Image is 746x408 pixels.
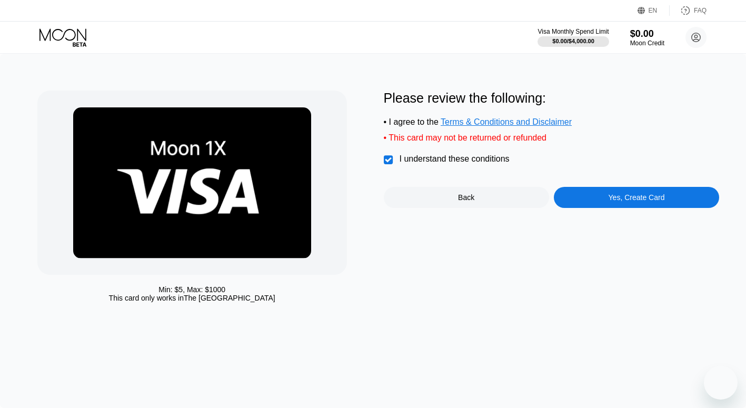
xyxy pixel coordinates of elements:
[538,28,609,47] div: Visa Monthly Spend Limit$0.00/$4,000.00
[638,5,670,16] div: EN
[384,187,549,208] div: Back
[609,193,665,202] div: Yes, Create Card
[384,155,394,165] div: 
[109,294,275,302] div: This card only works in The [GEOGRAPHIC_DATA]
[630,28,664,47] div: $0.00Moon Credit
[384,117,720,127] div: • I agree to the
[554,187,719,208] div: Yes, Create Card
[670,5,707,16] div: FAQ
[458,193,474,202] div: Back
[704,366,738,400] iframe: Bouton de lancement de la fenêtre de messagerie
[630,28,664,39] div: $0.00
[384,91,720,106] div: Please review the following:
[400,154,510,164] div: I understand these conditions
[158,285,225,294] div: Min: $ 5 , Max: $ 1000
[630,39,664,47] div: Moon Credit
[694,7,707,14] div: FAQ
[441,117,572,126] span: Terms & Conditions and Disclaimer
[649,7,658,14] div: EN
[538,28,609,35] div: Visa Monthly Spend Limit
[552,38,594,44] div: $0.00 / $4,000.00
[384,133,720,143] div: • This card may not be returned or refunded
